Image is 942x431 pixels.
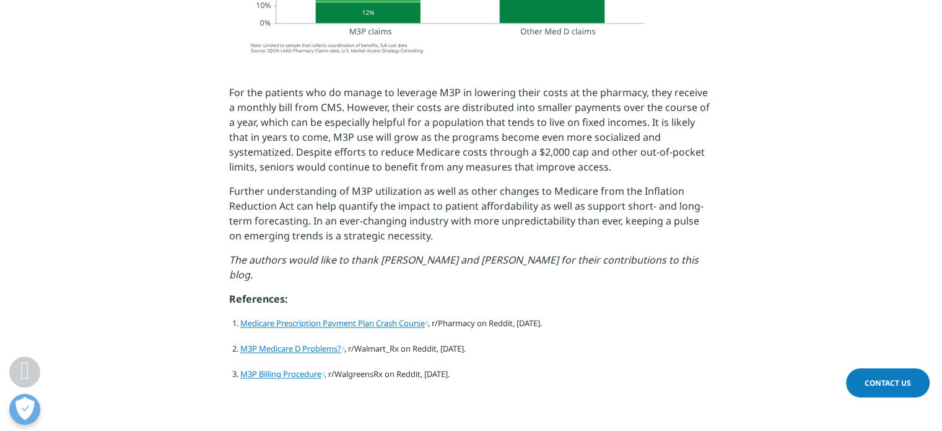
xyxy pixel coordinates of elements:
[229,253,699,282] em: The authors would like to thank [PERSON_NAME] and [PERSON_NAME] for their contributions to this b...
[240,343,344,354] a: M3P Medicare D Problems?
[240,368,325,380] a: M3P Billing Procedure
[240,341,713,367] li: , r/Walmart_Rx on Reddit, [DATE].
[229,85,713,184] p: For the patients who do manage to leverage M3P in lowering their costs at the pharmacy, they rece...
[240,367,713,392] li: , r/WalgreensRx on Reddit, [DATE].
[240,316,713,341] li: , r/Pharmacy on Reddit, [DATE].
[240,318,428,329] a: Medicare Prescription Payment Plan Crash Course
[846,368,930,398] a: Contact Us
[9,394,40,425] button: Open Preferences
[229,184,713,252] p: Further understanding of M3P utilization as well as other changes to Medicare from the Inflation ...
[865,378,911,388] span: Contact Us
[229,292,288,306] strong: References:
